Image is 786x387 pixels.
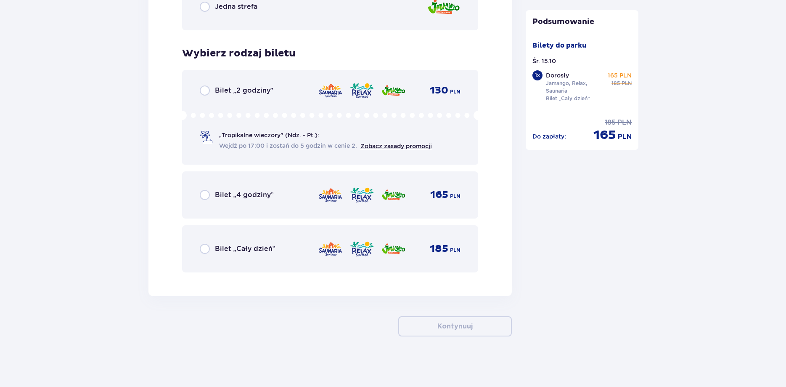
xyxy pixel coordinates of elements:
p: Do zapłaty : [532,132,566,141]
p: Jedna strefa [215,2,257,11]
img: zone logo [349,186,374,204]
img: zone logo [349,82,374,99]
p: Podsumowanie [526,17,638,27]
p: 185 [605,118,616,127]
img: zone logo [381,240,406,258]
p: 130 [430,84,448,97]
p: PLN [450,192,460,200]
div: 1 x [532,70,543,80]
p: 165 [593,127,616,143]
img: zone logo [381,82,406,99]
img: zone logo [318,240,343,258]
p: PLN [450,246,460,254]
p: Wybierz rodzaj biletu [182,47,296,60]
p: 165 PLN [608,71,632,80]
p: Dorosły [546,71,569,80]
img: zone logo [349,240,374,258]
button: Kontynuuj [398,316,512,336]
p: PLN [622,80,632,87]
p: 185 [430,243,448,255]
span: Wejdź po 17:00 i zostań do 5 godzin w cenie 2. [219,141,357,150]
p: Jamango, Relax, Saunaria [546,80,604,95]
p: Bilet „Cały dzień” [546,95,590,102]
p: Bilet „Cały dzień” [215,244,275,254]
p: „Tropikalne wieczory" (Ndz. - Pt.): [219,131,319,139]
p: Kontynuuj [437,322,473,331]
p: Bilety do parku [532,41,587,50]
img: zone logo [381,186,406,204]
img: zone logo [318,186,343,204]
p: 165 [430,189,448,201]
p: PLN [618,132,632,141]
p: Bilet „4 godziny” [215,190,274,200]
p: Bilet „2 godziny” [215,86,273,95]
a: Zobacz zasady promocji [360,143,432,149]
p: PLN [450,88,460,96]
img: zone logo [318,82,343,99]
p: 185 [611,80,620,87]
p: PLN [617,118,632,127]
p: Śr. 15.10 [532,57,556,65]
